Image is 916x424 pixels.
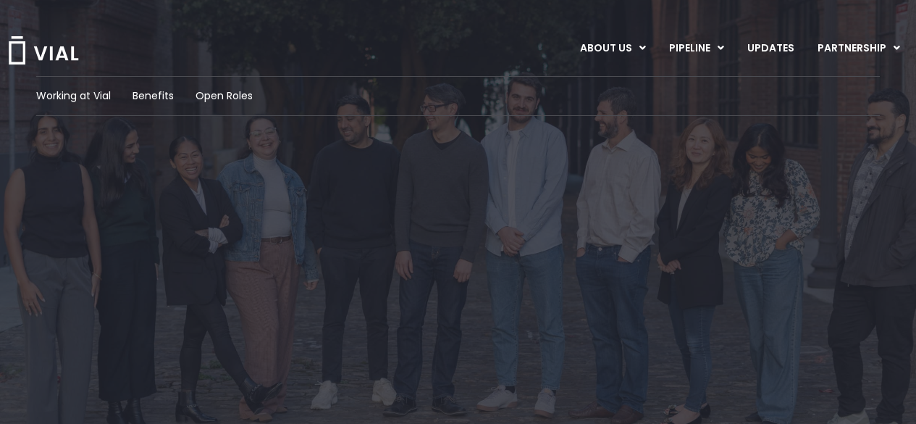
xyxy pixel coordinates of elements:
img: Vial Logo [7,36,80,65]
a: UPDATES [736,36,805,61]
a: Open Roles [196,88,253,104]
a: Working at Vial [36,88,111,104]
a: PARTNERSHIPMenu Toggle [806,36,912,61]
a: ABOUT USMenu Toggle [568,36,657,61]
a: Benefits [133,88,174,104]
a: PIPELINEMenu Toggle [657,36,735,61]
